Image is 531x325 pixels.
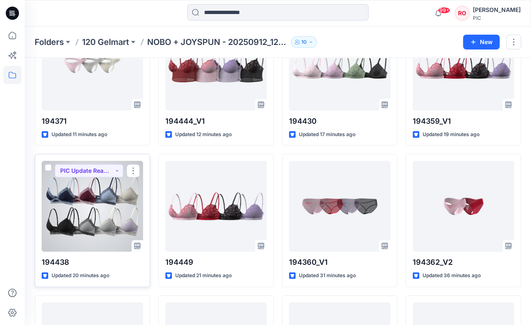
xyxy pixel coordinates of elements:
a: 194449 [165,161,267,252]
p: Updated 12 minutes ago [175,130,232,139]
p: 194360_V1 [289,257,390,268]
p: 194449 [165,257,267,268]
a: Folders [35,36,64,48]
p: 194359_V1 [413,115,514,127]
p: 10 [301,38,307,47]
p: NOBO + JOYSPUN - 20250912_120_GC [147,36,288,48]
p: Updated 20 minutes ago [52,271,109,280]
a: 194360_V1 [289,161,390,252]
a: 194444_V1 [165,20,267,111]
p: Updated 19 minutes ago [423,130,479,139]
p: Updated 17 minutes ago [299,130,355,139]
div: PIC [473,15,521,21]
button: 10 [291,36,317,48]
a: 194362_V2 [413,161,514,252]
span: 99+ [438,7,450,14]
p: 194430 [289,115,390,127]
a: 194371 [42,20,143,111]
div: RO [455,6,470,21]
a: 194438 [42,161,143,252]
a: 120 Gelmart [82,36,129,48]
p: 194444_V1 [165,115,267,127]
a: 194430 [289,20,390,111]
p: 194371 [42,115,143,127]
p: 194438 [42,257,143,268]
a: 194359_V1 [413,20,514,111]
p: Updated 36 minutes ago [423,271,481,280]
div: [PERSON_NAME] [473,5,521,15]
p: 194362_V2 [413,257,514,268]
p: Updated 21 minutes ago [175,271,232,280]
button: New [463,35,500,49]
p: Updated 11 minutes ago [52,130,107,139]
p: Updated 31 minutes ago [299,271,356,280]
